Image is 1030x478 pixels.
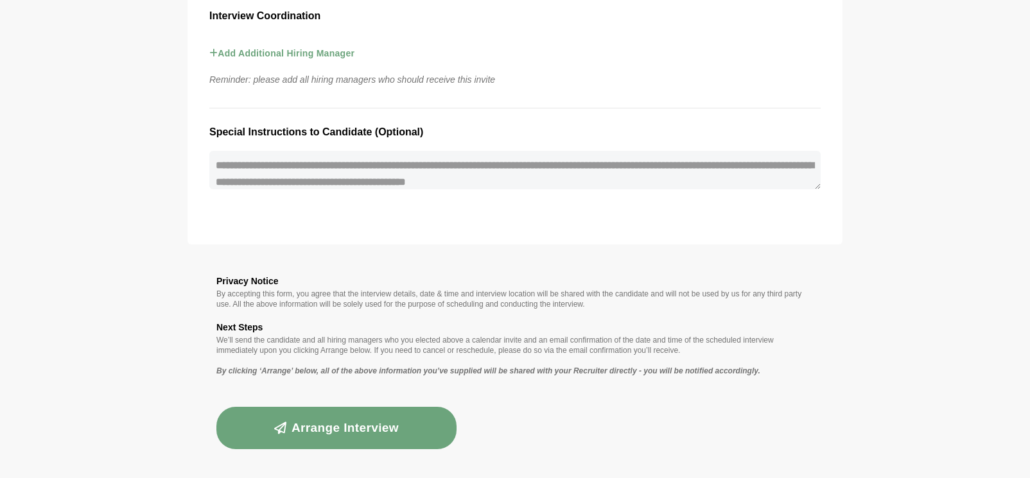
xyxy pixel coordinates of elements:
p: We’ll send the candidate and all hiring managers who you elected above a calendar invite and an e... [216,335,814,355]
h3: Interview Coordination [209,8,821,24]
button: Arrange Interview [216,407,457,449]
p: Reminder: please add all hiring managers who should receive this invite [202,72,828,87]
button: Add Additional Hiring Manager [209,35,354,72]
p: By clicking ‘Arrange’ below, all of the above information you’ve supplied will be shared with you... [216,366,814,376]
p: By accepting this form, you agree that the interview details, date & time and interview location ... [216,289,814,309]
h3: Privacy Notice [216,273,814,289]
h3: Special Instructions to Candidate (Optional) [209,124,821,141]
h3: Next Steps [216,320,814,335]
